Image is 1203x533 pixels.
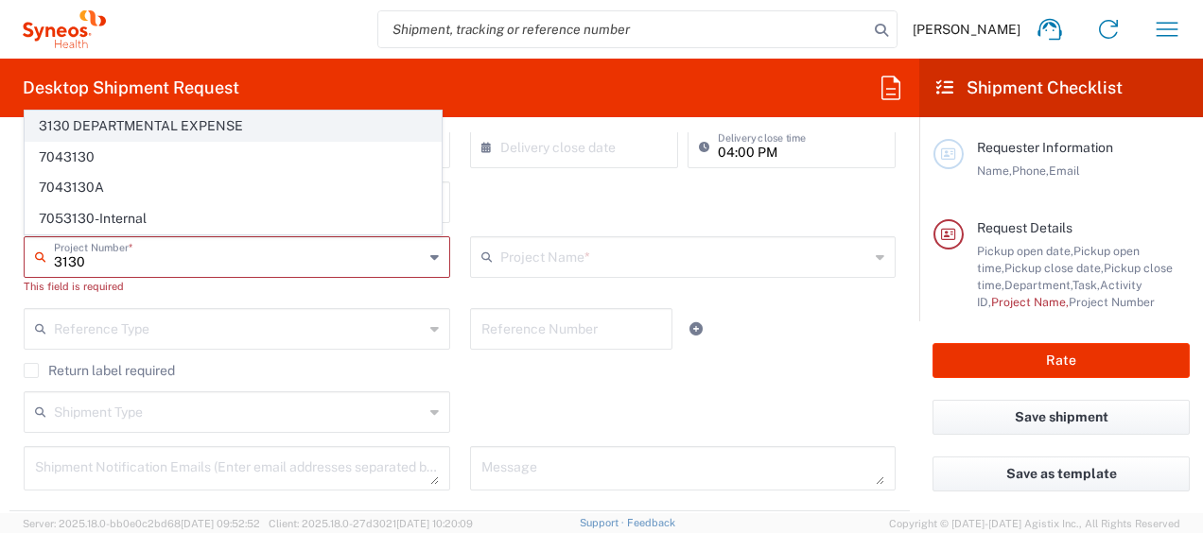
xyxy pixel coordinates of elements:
label: Return label required [24,363,175,378]
span: Requester Information [977,140,1113,155]
span: 7043130A [26,173,441,202]
span: Department, [1004,278,1072,292]
h2: Shipment Checklist [936,77,1123,99]
span: [PERSON_NAME] [913,21,1020,38]
button: Save shipment [933,400,1190,435]
span: 3130 DEPARTMENTAL EXPENSE [26,112,441,141]
span: Project Name, [991,295,1069,309]
span: Copyright © [DATE]-[DATE] Agistix Inc., All Rights Reserved [889,515,1180,532]
div: This field is required [24,278,450,295]
button: Save as template [933,456,1190,491]
a: Add Reference [683,316,709,342]
span: Phone, [1012,163,1049,178]
span: 7053130-Internal [26,204,441,233]
span: [DATE] 09:52:52 [181,518,260,529]
h2: Desktop Shipment Request [23,77,239,99]
span: Request Details [977,220,1072,235]
span: 7043130 [26,143,441,172]
span: Task, [1072,278,1100,292]
span: Server: 2025.18.0-bb0e0c2bd68 [23,518,260,529]
a: Support [580,517,627,528]
span: Project Number [1069,295,1155,309]
span: Client: 2025.18.0-27d3021 [269,518,473,529]
span: Pickup close date, [1004,261,1104,275]
span: Pickup open date, [977,244,1073,258]
span: [DATE] 10:20:09 [396,518,473,529]
input: Shipment, tracking or reference number [378,11,868,47]
a: Feedback [627,517,675,528]
span: Email [1049,163,1080,178]
button: Rate [933,343,1190,378]
span: Name, [977,163,1012,178]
